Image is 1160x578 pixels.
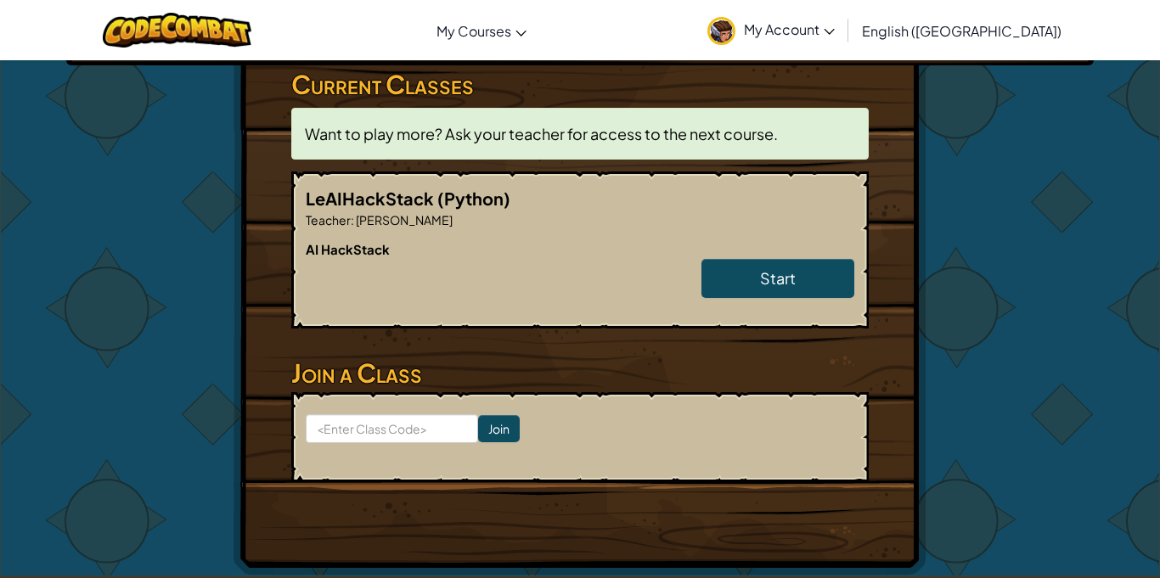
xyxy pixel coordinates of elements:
[701,259,854,298] a: Start
[306,414,478,443] input: <Enter Class Code>
[436,22,511,40] span: My Courses
[354,212,453,227] span: [PERSON_NAME]
[862,22,1061,40] span: English ([GEOGRAPHIC_DATA])
[306,212,351,227] span: Teacher
[437,188,510,209] span: (Python)
[478,415,520,442] input: Join
[306,188,437,209] span: LeAIHackStack
[699,3,843,57] a: My Account
[428,8,535,53] a: My Courses
[291,65,869,104] h3: Current Classes
[853,8,1070,53] a: English ([GEOGRAPHIC_DATA])
[306,241,390,257] span: AI HackStack
[707,17,735,45] img: avatar
[351,212,354,227] span: :
[291,354,869,392] h3: Join a Class
[305,124,778,143] span: Want to play more? Ask your teacher for access to the next course.
[760,268,796,288] span: Start
[103,13,251,48] img: CodeCombat logo
[744,20,835,38] span: My Account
